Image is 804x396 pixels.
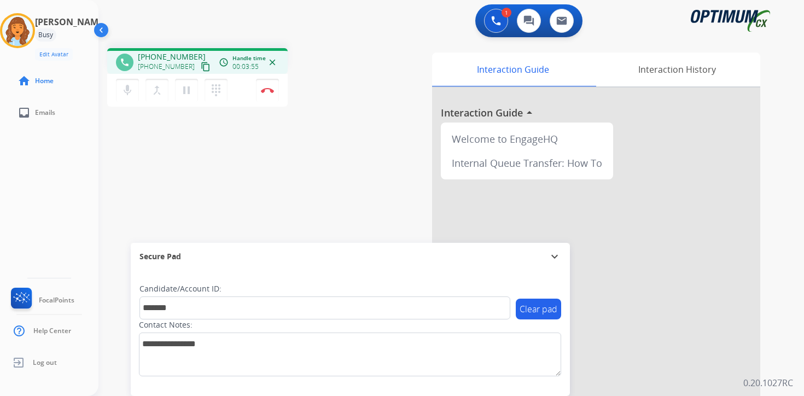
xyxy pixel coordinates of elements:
mat-icon: inbox [18,106,31,119]
span: FocalPoints [39,296,74,305]
div: Welcome to EngageHQ [445,127,609,151]
mat-icon: home [18,74,31,88]
h3: [PERSON_NAME] [35,15,106,28]
span: [PHONE_NUMBER] [138,51,206,62]
div: Busy [35,28,56,42]
span: Help Center [33,327,71,335]
div: Interaction History [593,53,760,86]
mat-icon: mic [121,84,134,97]
mat-icon: phone [120,57,130,67]
span: Emails [35,108,55,117]
mat-icon: pause [180,84,193,97]
span: 00:03:55 [232,62,259,71]
label: Candidate/Account ID: [139,283,222,294]
mat-icon: access_time [219,57,229,67]
span: Secure Pad [139,251,181,262]
mat-icon: content_copy [201,62,211,72]
div: 1 [502,8,511,18]
p: 0.20.1027RC [743,376,793,389]
img: control [261,88,274,93]
div: Internal Queue Transfer: How To [445,151,609,175]
button: Edit Avatar [35,48,73,61]
div: Interaction Guide [432,53,593,86]
span: [PHONE_NUMBER] [138,62,195,71]
img: avatar [2,15,33,46]
label: Contact Notes: [139,319,193,330]
a: FocalPoints [9,288,74,313]
span: Home [35,77,54,85]
mat-icon: merge_type [150,84,164,97]
mat-icon: dialpad [209,84,223,97]
button: Clear pad [516,299,561,319]
span: Log out [33,358,57,367]
mat-icon: expand_more [548,250,561,263]
span: Handle time [232,54,266,62]
mat-icon: close [267,57,277,67]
